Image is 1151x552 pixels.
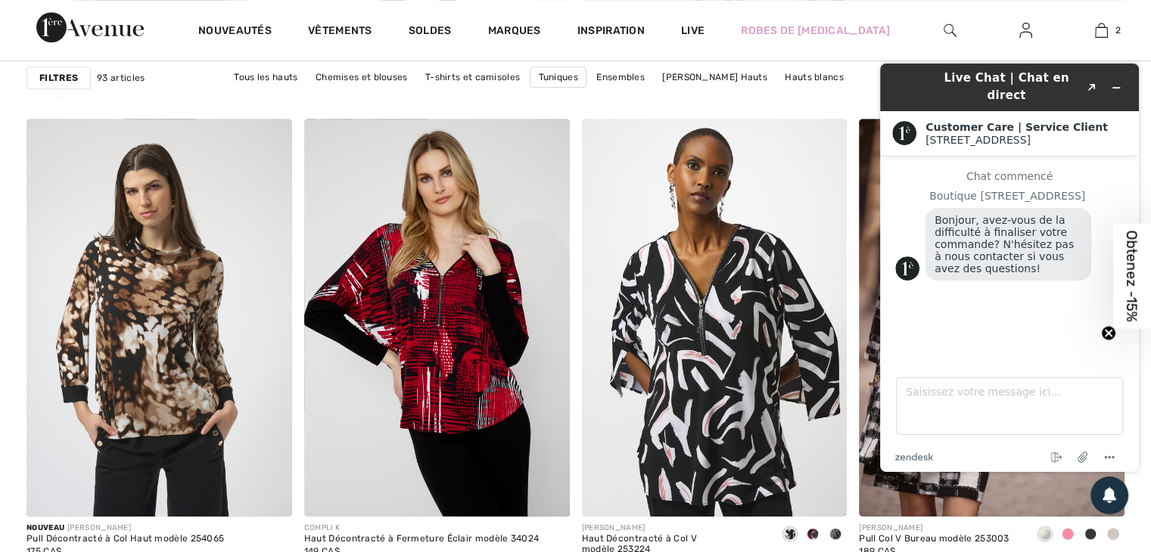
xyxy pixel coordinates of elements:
span: Nouveau [26,523,64,532]
span: 93 articles [97,71,145,85]
div: Cosmos [1056,523,1079,547]
a: Tous les hauts [226,67,305,87]
a: Hauts noirs [444,88,511,107]
img: Mes infos [1019,21,1032,39]
a: Ensembles [589,67,652,87]
img: Mon panier [1095,21,1108,39]
div: Obtenez -15%Close teaser [1113,224,1151,329]
a: T-shirts et camisoles [418,67,527,87]
span: Chat [33,11,64,24]
div: Pull Décontracté à Col Haut modèle 254065 [26,534,224,544]
a: Live [681,23,705,39]
div: Black [1079,523,1102,547]
div: Moonstone [1102,523,1125,547]
a: Vêtements [308,24,372,40]
a: Marques [488,24,541,40]
span: 149 CA$ [26,87,62,98]
div: Black/red [801,523,824,547]
img: Haut Décontracté à Fermeture Éclair modèle 34024. As sample [304,119,570,516]
div: COMPLI K [304,523,539,534]
a: Chemises et blouses [308,67,415,87]
iframe: Trouvez des informations supplémentaires ici [868,51,1151,484]
div: [PERSON_NAME] [582,523,767,534]
img: recherche [944,21,957,39]
div: [PERSON_NAME] [859,523,1009,534]
a: Robes de [MEDICAL_DATA] [741,23,890,39]
img: 1ère Avenue [36,12,144,42]
div: Haut Décontracté à Fermeture Éclair modèle 34024 [304,534,539,544]
a: Soldes [409,24,452,40]
a: Se connecter [1007,21,1044,40]
div: Winter White [1034,523,1056,547]
img: Haut Décontracté à Col V modèle 253224. Noir/Multi [582,119,848,516]
img: Pull Décontracté à Col Haut modèle 254065. Beige/Noir [26,119,292,516]
div: Black/Multi [779,523,801,547]
a: Nouveautés [198,24,272,40]
strong: Filtres [39,71,78,85]
span: 2 [1115,23,1121,37]
button: Close teaser [1101,326,1116,341]
div: Pull Col V Bureau modèle 253003 [859,534,1009,544]
a: Hauts blancs [777,67,851,87]
div: Black/moonstone [824,523,847,547]
a: Hauts [PERSON_NAME] [514,88,634,107]
a: [PERSON_NAME] Hauts [655,67,775,87]
span: Inspiration [577,24,645,40]
img: Pull Col V Bureau modèle 253003. Noir [859,119,1125,516]
span: Obtenez -15% [1124,231,1141,322]
a: 2 [1064,21,1138,39]
div: [PERSON_NAME] [26,523,224,534]
a: Tuniques [530,67,586,88]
